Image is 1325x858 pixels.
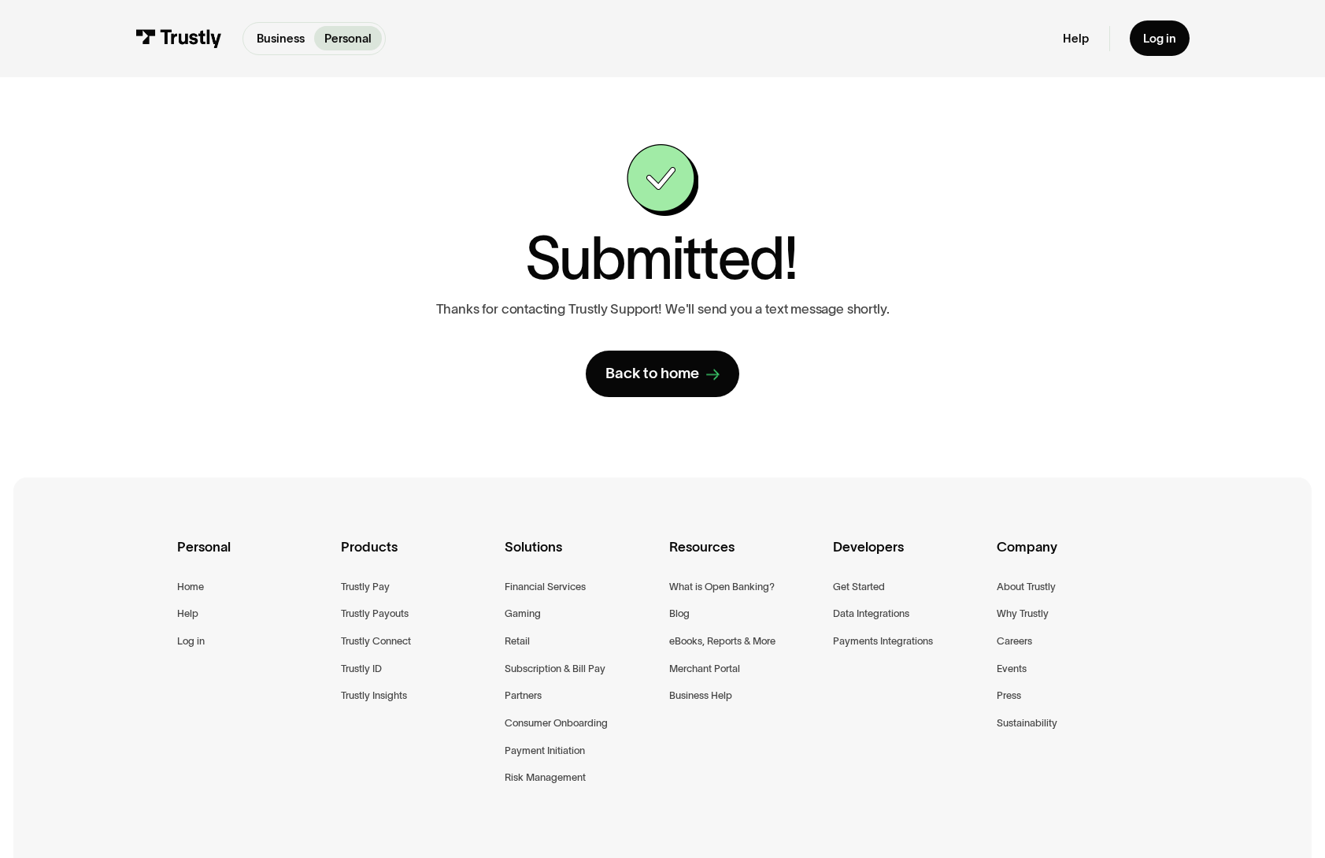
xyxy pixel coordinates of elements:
[246,26,315,50] a: Business
[997,578,1056,596] a: About Trustly
[341,537,492,578] div: Products
[341,605,409,622] a: Trustly Payouts
[997,687,1021,704] a: Press
[586,351,740,397] a: Back to home
[505,605,541,622] a: Gaming
[997,605,1049,622] a: Why Trustly
[177,633,205,650] a: Log in
[314,26,382,50] a: Personal
[669,605,690,622] a: Blog
[505,742,585,760] a: Payment Initiation
[505,769,586,786] a: Risk Management
[341,687,407,704] a: Trustly Insights
[341,578,390,596] a: Trustly Pay
[833,578,885,596] a: Get Started
[669,578,775,596] a: What is Open Banking?
[436,301,890,317] p: Thanks for contacting Trustly Support! We'll send you a text message shortly.
[177,605,198,622] a: Help
[833,605,909,622] a: Data Integrations
[1063,31,1089,46] a: Help
[833,537,984,578] div: Developers
[1143,31,1176,46] div: Log in
[505,687,542,704] a: Partners
[669,633,775,650] a: eBooks, Reports & More
[324,30,372,47] p: Personal
[505,660,605,678] a: Subscription & Bill Pay
[833,633,933,650] a: Payments Integrations
[505,633,530,650] a: Retail
[135,29,223,47] img: Trustly Logo
[669,660,740,678] a: Merchant Portal
[997,715,1057,732] a: Sustainability
[997,660,1027,678] a: Events
[1130,20,1190,56] a: Log in
[341,660,382,678] a: Trustly ID
[669,537,820,578] div: Resources
[997,537,1148,578] div: Company
[525,229,798,288] h1: Submitted!
[605,364,699,384] div: Back to home
[505,715,608,732] a: Consumer Onboarding
[341,633,411,650] a: Trustly Connect
[257,30,305,47] p: Business
[505,578,586,596] a: Financial Services
[669,687,732,704] a: Business Help
[177,537,328,578] div: Personal
[177,578,204,596] a: Home
[505,537,656,578] div: Solutions
[997,633,1032,650] a: Careers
